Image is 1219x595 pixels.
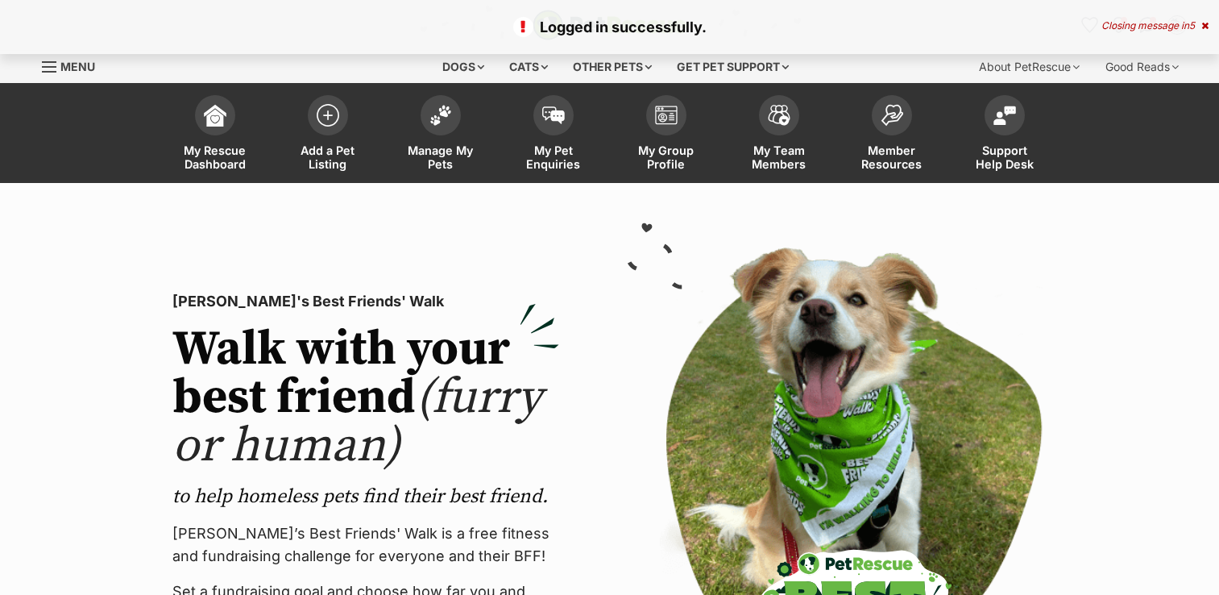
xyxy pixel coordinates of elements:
span: My Group Profile [630,144,703,171]
img: group-profile-icon-3fa3cf56718a62981997c0bc7e787c4b2cf8bcc04b72c1350f741eb67cf2f40e.svg [655,106,678,125]
img: add-pet-listing-icon-0afa8454b4691262ce3f59096e99ab1cd57d4a30225e0717b998d2c9b9846f56.svg [317,104,339,127]
a: My Rescue Dashboard [159,87,272,183]
img: pet-enquiries-icon-7e3ad2cf08bfb03b45e93fb7055b45f3efa6380592205ae92323e6603595dc1f.svg [542,106,565,124]
span: Menu [60,60,95,73]
p: [PERSON_NAME]’s Best Friends' Walk is a free fitness and fundraising challenge for everyone and t... [172,522,559,568]
span: My Pet Enquiries [517,144,590,171]
img: help-desk-icon-fdf02630f3aa405de69fd3d07c3f3aa587a6932b1a1747fa1d2bba05be0121f9.svg [993,106,1016,125]
div: Cats [498,51,559,83]
span: Member Resources [856,144,928,171]
a: My Team Members [723,87,835,183]
a: Member Resources [835,87,948,183]
div: Good Reads [1094,51,1190,83]
span: Support Help Desk [968,144,1041,171]
span: My Rescue Dashboard [179,144,251,171]
span: Add a Pet Listing [292,144,364,171]
a: My Pet Enquiries [497,87,610,183]
div: Other pets [562,51,663,83]
p: to help homeless pets find their best friend. [172,484,559,510]
img: member-resources-icon-8e73f808a243e03378d46382f2149f9095a855e16c252ad45f914b54edf8863c.svg [881,104,903,126]
a: Support Help Desk [948,87,1061,183]
a: Add a Pet Listing [272,87,384,183]
div: Get pet support [665,51,800,83]
span: My Team Members [743,144,815,171]
h2: Walk with your best friend [172,326,559,471]
a: Menu [42,51,106,80]
a: Manage My Pets [384,87,497,183]
div: About PetRescue [968,51,1091,83]
img: manage-my-pets-icon-02211641906a0b7f246fdf0571729dbe1e7629f14944591b6c1af311fb30b64b.svg [429,105,452,126]
img: team-members-icon-5396bd8760b3fe7c0b43da4ab00e1e3bb1a5d9ba89233759b79545d2d3fc5d0d.svg [768,105,790,126]
span: (furry or human) [172,368,542,476]
div: Dogs [431,51,495,83]
span: Manage My Pets [404,144,477,171]
p: [PERSON_NAME]'s Best Friends' Walk [172,290,559,313]
img: dashboard-icon-eb2f2d2d3e046f16d808141f083e7271f6b2e854fb5c12c21221c1fb7104beca.svg [204,104,226,127]
a: My Group Profile [610,87,723,183]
